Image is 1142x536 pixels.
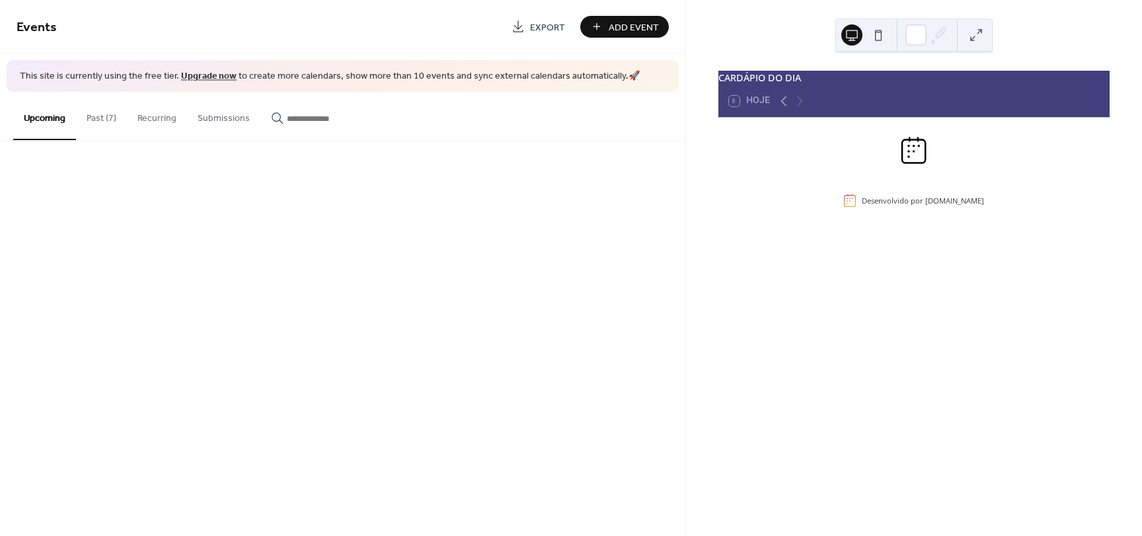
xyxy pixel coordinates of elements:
[502,16,575,38] a: Export
[580,16,669,38] button: Add Event
[718,71,1110,85] div: CARDÁPIO DO DIA
[187,92,260,139] button: Submissions
[609,20,659,34] span: Add Event
[76,92,127,139] button: Past (7)
[862,196,984,206] div: Desenvolvido por
[20,70,640,83] span: This site is currently using the free tier. to create more calendars, show more than 10 events an...
[17,15,57,40] span: Events
[127,92,187,139] button: Recurring
[181,67,237,85] a: Upgrade now
[13,92,76,140] button: Upcoming
[925,196,984,206] a: [DOMAIN_NAME]
[530,20,565,34] span: Export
